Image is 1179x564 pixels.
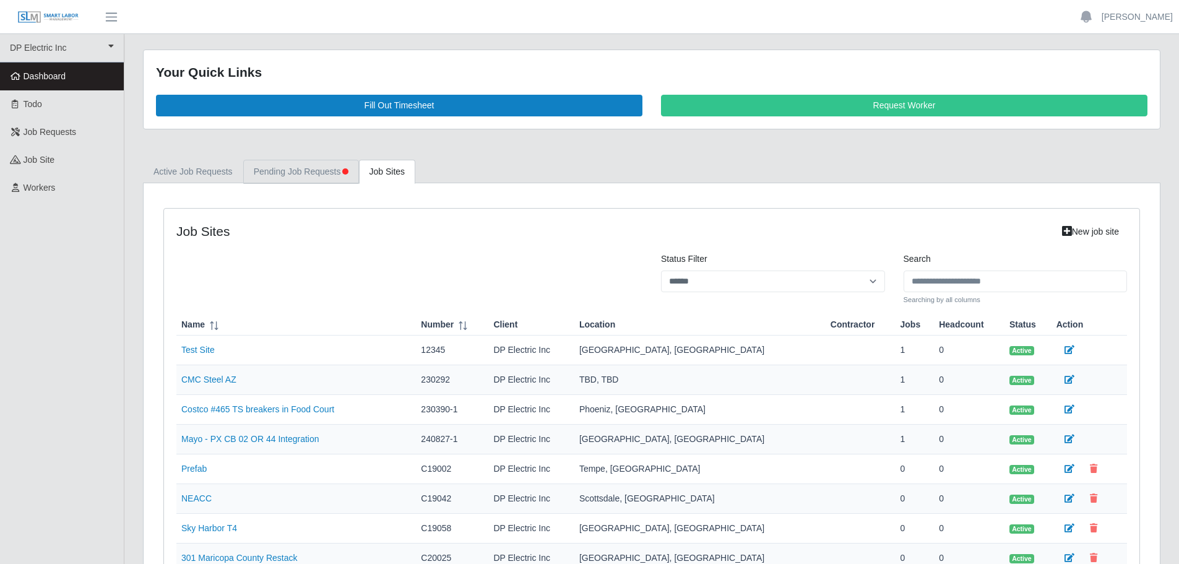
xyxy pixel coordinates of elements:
span: Workers [24,183,56,193]
td: Phoeniz, [GEOGRAPHIC_DATA] [574,395,826,425]
a: Active Job Requests [143,160,243,184]
span: Contractor [831,318,875,331]
span: Name [181,318,205,331]
a: Mayo - PX CB 02 OR 44 Integration [181,434,319,444]
td: [GEOGRAPHIC_DATA], [GEOGRAPHIC_DATA] [574,514,826,544]
td: 0 [934,395,1004,425]
h4: job sites [176,223,885,239]
td: 240827-1 [416,425,488,454]
td: 0 [934,365,1004,395]
td: C19002 [416,454,488,484]
a: Sky Harbor T4 [181,523,237,533]
td: DP Electric Inc [488,395,574,425]
span: Client [493,318,517,331]
td: 0 [934,454,1004,484]
td: DP Electric Inc [488,454,574,484]
span: Jobs [900,318,921,331]
td: 1 [896,365,935,395]
td: DP Electric Inc [488,484,574,514]
a: Request Worker [661,95,1147,116]
span: Active [1009,465,1034,475]
td: 1 [896,395,935,425]
td: 0 [896,454,935,484]
a: Test Site [181,345,215,355]
span: Dashboard [24,71,66,81]
td: 0 [934,425,1004,454]
a: [PERSON_NAME] [1102,11,1173,24]
td: 12345 [416,336,488,365]
td: 0 [934,336,1004,365]
span: Action [1056,318,1084,331]
span: Todo [24,99,42,109]
span: Location [579,318,615,331]
td: DP Electric Inc [488,365,574,395]
span: Active [1009,524,1034,534]
span: Active [1009,495,1034,505]
td: Tempe, [GEOGRAPHIC_DATA] [574,454,826,484]
td: [GEOGRAPHIC_DATA], [GEOGRAPHIC_DATA] [574,425,826,454]
span: Active [1009,435,1034,445]
td: 1 [896,425,935,454]
td: [GEOGRAPHIC_DATA], [GEOGRAPHIC_DATA] [574,336,826,365]
label: Search [904,253,931,266]
span: Number [421,318,454,331]
td: TBD, TBD [574,365,826,395]
a: Fill Out Timesheet [156,95,642,116]
a: job sites [359,160,416,184]
span: Headcount [939,318,983,331]
a: NEACC [181,493,212,503]
td: 1 [896,336,935,365]
span: Active [1009,406,1034,415]
span: Job Requests [24,127,77,137]
span: job site [24,155,55,165]
a: 301 Maricopa County Restack [181,553,298,563]
span: Active [1009,554,1034,564]
a: Costco #465 TS breakers in Food Court [181,404,334,414]
span: Status [1009,318,1036,331]
td: DP Electric Inc [488,336,574,365]
span: Active [1009,346,1034,356]
td: DP Electric Inc [488,514,574,544]
label: Status Filter [661,253,707,266]
td: 230390-1 [416,395,488,425]
td: Scottsdale, [GEOGRAPHIC_DATA] [574,484,826,514]
div: Your Quick Links [156,63,1147,82]
td: 230292 [416,365,488,395]
td: C19042 [416,484,488,514]
td: 0 [896,484,935,514]
span: Active [1009,376,1034,386]
a: New job site [1054,221,1127,243]
a: Prefab [181,464,207,474]
td: C19058 [416,514,488,544]
td: 0 [896,514,935,544]
a: Pending Job Requests [243,160,359,184]
a: CMC Steel AZ [181,375,236,384]
img: SLM Logo [17,11,79,24]
td: 0 [934,484,1004,514]
td: 0 [934,514,1004,544]
td: DP Electric Inc [488,425,574,454]
small: Searching by all columns [904,295,1128,305]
